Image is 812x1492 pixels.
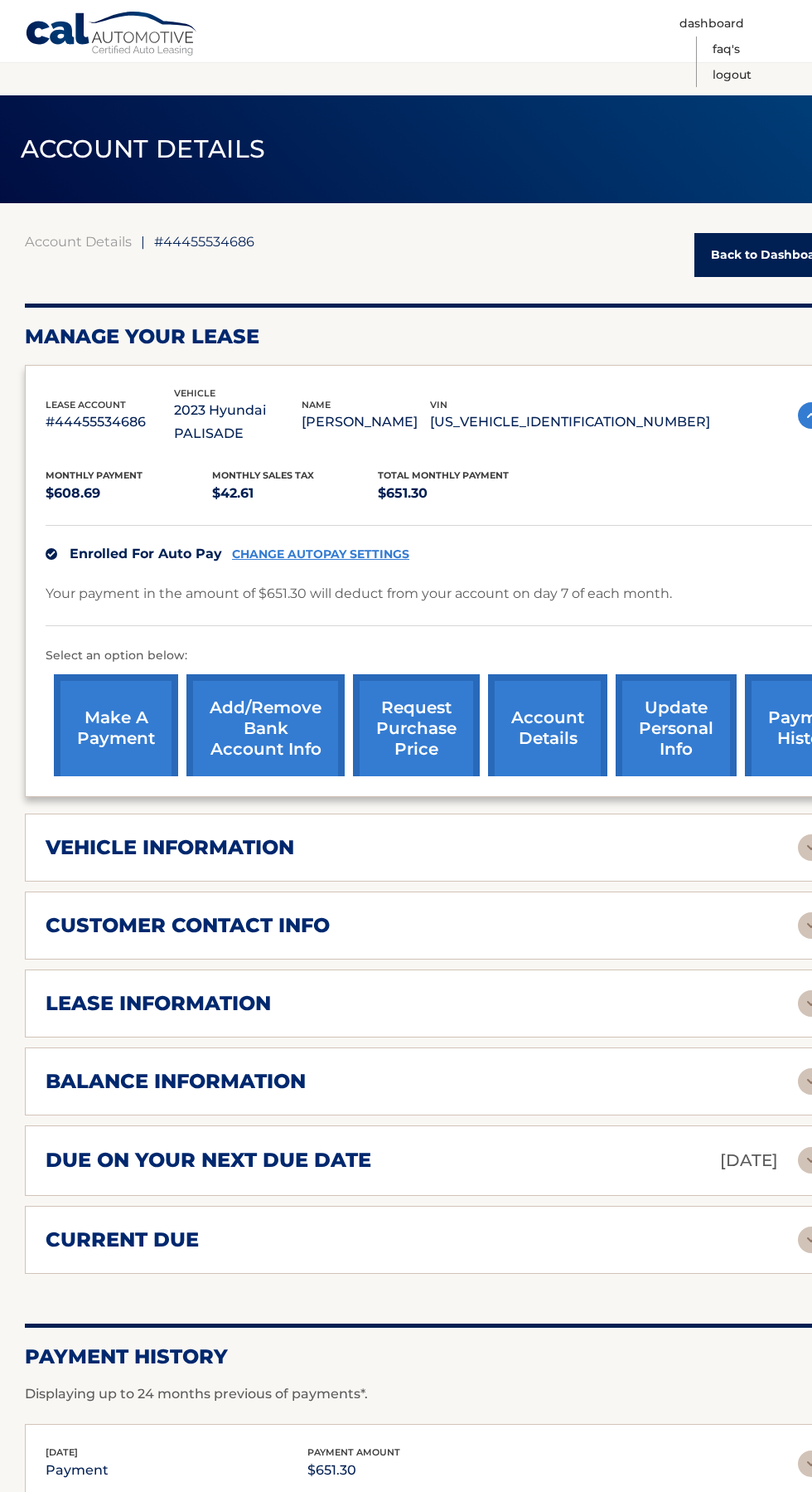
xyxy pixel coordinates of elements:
h2: lease information [46,991,271,1016]
a: Account Details [25,233,132,250]
a: Logout [713,62,752,88]
a: CHANGE AUTOPAY SETTINGS [232,547,409,561]
span: Total Monthly Payment [378,469,509,481]
span: vehicle [174,387,215,399]
span: Monthly Payment [46,469,143,481]
p: Your payment in the amount of $651.30 will deduct from your account on day 7 of each month. [46,582,672,605]
h2: customer contact info [46,913,330,938]
span: lease account [46,399,126,411]
p: #44455534686 [46,411,174,434]
p: [PERSON_NAME] [302,411,430,434]
a: Add/Remove bank account info [186,674,345,783]
span: [DATE] [46,1446,78,1458]
a: make a payment [54,674,178,783]
p: $651.30 [307,1459,400,1482]
p: 2023 Hyundai PALISADE [174,399,302,445]
p: $608.69 [46,482,212,505]
span: ACCOUNT DETAILS [21,134,266,164]
p: [US_VEHICLE_IDENTIFICATION_NUMBER] [430,411,710,434]
a: Dashboard [679,11,744,36]
span: vin [430,399,447,411]
h2: vehicle information [46,835,294,860]
p: $42.61 [212,482,379,505]
span: Monthly sales Tax [212,469,314,481]
span: name [302,399,331,411]
a: FAQ's [713,36,740,62]
span: Enrolled For Auto Pay [70,546,222,561]
a: update personal info [616,674,737,783]
p: $651.30 [378,482,544,505]
a: Cal Automotive [25,11,199,59]
span: #44455534686 [154,233,254,250]
span: payment amount [307,1446,400,1458]
h2: balance information [46,1069,306,1094]
h2: current due [46,1227,199,1252]
a: request purchase price [353,674,480,783]
h2: due on your next due date [46,1148,371,1173]
span: | [141,233,145,250]
a: account details [488,674,607,783]
p: payment [46,1459,109,1482]
p: [DATE] [720,1146,778,1175]
img: check.svg [46,548,57,560]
